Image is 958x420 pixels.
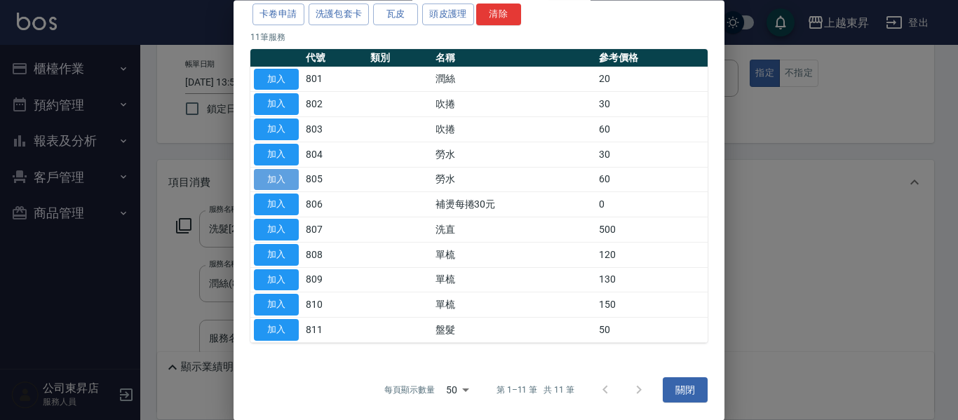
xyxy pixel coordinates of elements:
td: 808 [302,243,367,268]
td: 吹捲 [432,92,595,117]
td: 803 [302,117,367,142]
th: 名稱 [432,49,595,67]
td: 補燙每捲30元 [432,192,595,217]
td: 811 [302,318,367,343]
button: 加入 [254,269,299,291]
p: 第 1–11 筆 共 11 筆 [497,384,574,396]
td: 120 [595,243,708,268]
td: 500 [595,217,708,243]
td: 單梳 [432,268,595,293]
button: 頭皮護理 [422,4,474,25]
th: 代號 [302,49,367,67]
td: 50 [595,318,708,343]
th: 參考價格 [595,49,708,67]
button: 關閉 [663,377,708,403]
button: 加入 [254,169,299,191]
button: 洗護包套卡 [309,4,370,25]
td: 150 [595,292,708,318]
td: 802 [302,92,367,117]
td: 0 [595,192,708,217]
button: 加入 [254,294,299,316]
td: 801 [302,67,367,93]
button: 卡卷申請 [252,4,304,25]
th: 類別 [367,49,431,67]
td: 勞水 [432,168,595,193]
button: 加入 [254,144,299,165]
td: 810 [302,292,367,318]
button: 加入 [254,244,299,266]
td: 60 [595,117,708,142]
td: 勞水 [432,142,595,168]
button: 清除 [476,4,521,25]
button: 加入 [254,320,299,341]
div: 50 [440,371,474,409]
td: 30 [595,142,708,168]
td: 805 [302,168,367,193]
td: 單梳 [432,243,595,268]
button: 加入 [254,219,299,241]
td: 單梳 [432,292,595,318]
button: 加入 [254,194,299,216]
td: 20 [595,67,708,93]
td: 806 [302,192,367,217]
td: 30 [595,92,708,117]
button: 瓦皮 [373,4,418,25]
td: 洗直 [432,217,595,243]
td: 60 [595,168,708,193]
p: 11 筆服務 [250,31,708,43]
td: 130 [595,268,708,293]
td: 809 [302,268,367,293]
button: 加入 [254,94,299,116]
td: 804 [302,142,367,168]
td: 吹捲 [432,117,595,142]
td: 807 [302,217,367,243]
td: 盤髮 [432,318,595,343]
td: 潤絲 [432,67,595,93]
button: 加入 [254,69,299,90]
p: 每頁顯示數量 [384,384,435,396]
button: 加入 [254,119,299,141]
